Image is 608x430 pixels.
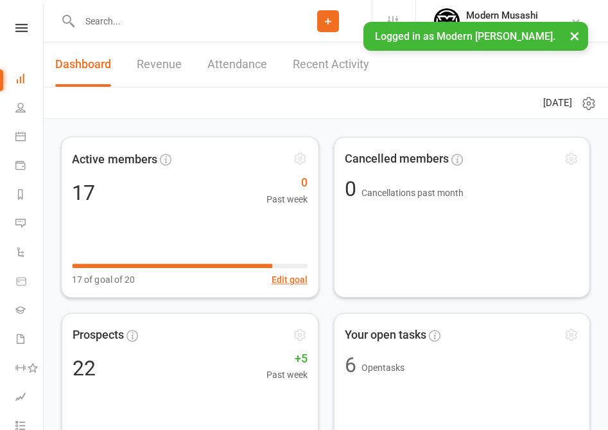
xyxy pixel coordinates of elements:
[15,152,44,181] a: Payments
[466,10,568,21] div: Modern Musashi
[434,8,460,34] img: thumb_image1750915221.png
[345,150,449,168] span: Cancelled members
[55,42,111,87] a: Dashboard
[137,42,182,87] a: Revenue
[563,22,586,49] button: ×
[73,358,96,379] div: 22
[15,384,44,413] a: Assessments
[76,12,284,30] input: Search...
[15,94,44,123] a: People
[361,188,464,198] span: Cancellations past month
[543,95,572,111] span: [DATE]
[15,181,44,210] a: Reports
[73,326,124,345] span: Prospects
[72,150,157,168] span: Active members
[266,192,308,206] span: Past week
[345,355,356,375] div: 6
[72,182,95,202] div: 17
[345,177,361,201] span: 0
[15,268,44,297] a: Product Sales
[207,42,267,87] a: Attendance
[266,350,308,368] span: +5
[466,21,568,33] div: Modern [PERSON_NAME]
[15,123,44,152] a: Calendar
[345,326,426,345] span: Your open tasks
[375,30,555,42] span: Logged in as Modern [PERSON_NAME].
[72,272,134,286] span: 17 of goal of 20
[361,363,404,373] span: Open tasks
[293,42,369,87] a: Recent Activity
[272,272,308,286] button: Edit goal
[15,66,44,94] a: Dashboard
[266,173,308,192] span: 0
[266,368,308,382] span: Past week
